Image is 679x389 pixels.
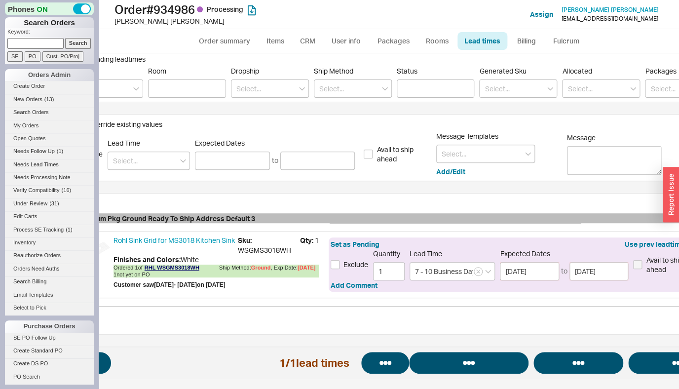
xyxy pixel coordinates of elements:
svg: open menu [133,87,139,91]
button: Add Comment [331,280,377,290]
span: Needs Follow Up [13,148,55,154]
textarea: Message [567,146,661,175]
input: SE [7,51,23,62]
span: Lead Time [108,139,140,147]
a: Search Orders [5,107,94,117]
b: Ground [251,265,271,271]
div: , Exp Date: [270,265,315,272]
input: Select... [436,145,535,163]
div: Override existing values [88,119,162,129]
a: Rooms [418,32,455,50]
a: Lead times [457,32,507,50]
div: to [272,156,278,165]
svg: open menu [382,87,388,91]
input: Search [65,38,91,48]
span: Room [148,67,166,75]
a: Create DS PO [5,358,94,369]
a: Billing [509,32,544,50]
b: Finishes and Colors : [113,255,181,264]
a: My Orders [5,120,94,131]
span: 1 [300,235,319,255]
a: [PERSON_NAME] [PERSON_NAME] [562,6,659,13]
span: Message [567,133,661,142]
a: Inventory [5,237,94,248]
svg: open menu [547,87,553,91]
button: Set as Pending [331,239,379,249]
a: Under Review(31) [5,198,94,209]
a: Open Quotes [5,133,94,144]
span: Lead Time [410,249,442,258]
a: Search Billing [5,276,94,287]
div: Purchase Orders [5,320,94,332]
a: SE PO Follow Up [5,333,94,343]
span: ( 13 ) [44,96,54,102]
a: Needs Lead Times [5,159,94,170]
a: Fulcrum [546,32,586,50]
span: Generated Sku [479,67,526,75]
span: Message Templates [436,132,498,140]
span: ( 16 ) [62,187,72,193]
span: [DATE] [298,265,315,271]
a: Email Templates [5,290,94,300]
input: Avail to ship ahead [364,150,373,158]
span: White [181,255,199,264]
a: PO Search [5,372,94,382]
button: Assign [530,9,553,19]
span: Expected Dates [195,139,355,148]
span: Packages [645,67,676,75]
span: ( 1 ) [66,227,72,233]
h1: Order # 934986 [114,2,342,16]
svg: open menu [299,87,305,91]
input: Select... [562,79,640,98]
input: Select... [410,262,495,280]
span: ( 31 ) [49,200,59,206]
input: Select... [231,79,309,98]
input: Exclude [331,260,339,269]
svg: open menu [525,152,531,156]
span: WSGMS3018WH [238,235,300,255]
input: Select... [108,152,190,170]
span: Process SE Tracking [13,227,64,233]
a: Select to Pick [5,303,94,313]
span: Status [397,67,417,75]
svg: open menu [485,270,491,273]
span: Avail to ship ahead [377,145,431,164]
span: Allocated [562,67,592,75]
div: to [561,266,567,276]
div: Customer saw [DATE] - [DATE] on [DATE] [113,281,319,288]
span: Needs Processing Note [13,174,71,180]
div: 1 not yet on PO [113,272,319,277]
a: Verify Compatibility(16) [5,185,94,195]
input: PO [25,51,40,62]
span: Verify Compatibility [13,187,60,193]
input: Quantity [373,262,405,280]
input: Select... [479,79,557,98]
span: Quantity [373,249,405,258]
input: Select... [314,79,392,98]
span: Fulcrum Pkg Ground Ready To Ship Address Default 3 [79,214,394,224]
span: Ship Method [314,67,353,75]
a: Needs Processing Note [5,172,94,183]
div: [PERSON_NAME] [PERSON_NAME] [114,16,342,26]
a: Items [259,32,291,50]
a: Orders Need Auths [5,264,94,274]
p: Keyword: [7,28,94,38]
a: Rohl Sink Grid for MS3018 Kitchen Sink [113,235,238,255]
img: wsgms3018wh_22854_bbleog [90,239,110,259]
a: Order summary [191,32,257,50]
a: Packages [370,32,416,50]
h1: Search Orders [5,17,94,28]
div: Orders Admin [5,69,94,81]
div: Pending leadtimes [88,54,146,64]
a: User info [324,32,368,50]
div: 1 / 1 lead times [279,355,349,371]
button: Add/Edit [436,167,465,177]
span: Under Review [13,200,47,206]
a: RHL WSGMS3018WH [145,265,199,272]
input: Avail to ship ahead [633,260,642,269]
a: New Orders(13) [5,94,94,105]
b: Sku: [238,236,252,244]
span: New Orders [13,96,42,102]
b: Qty: [300,236,313,244]
span: Expected Dates [500,249,628,258]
